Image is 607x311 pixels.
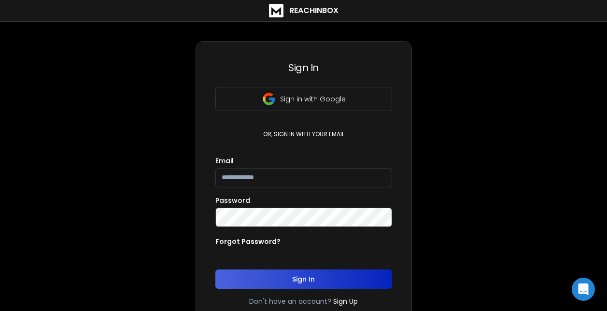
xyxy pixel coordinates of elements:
p: Don't have an account? [249,297,331,306]
button: Sign In [215,269,392,289]
label: Password [215,197,250,204]
img: logo [269,4,283,17]
label: Email [215,157,234,164]
h3: Sign In [215,61,392,74]
h1: ReachInbox [289,5,339,16]
p: or, sign in with your email [259,130,348,138]
p: Sign in with Google [280,94,346,104]
p: Forgot Password? [215,237,281,246]
div: Open Intercom Messenger [572,278,595,301]
button: Sign in with Google [215,87,392,111]
a: Sign Up [333,297,358,306]
a: ReachInbox [269,4,339,17]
